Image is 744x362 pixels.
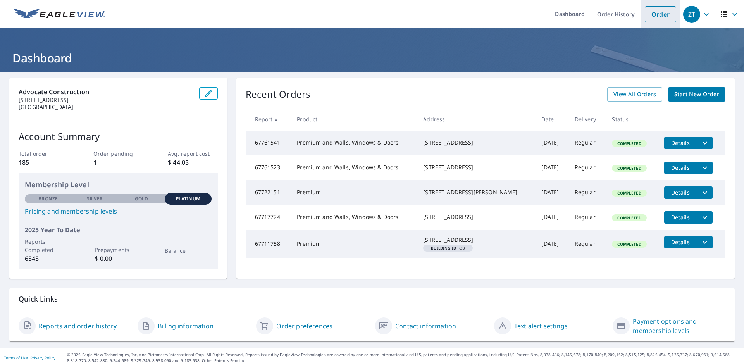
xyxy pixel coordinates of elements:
[697,186,713,199] button: filesDropdownBtn-67722151
[246,205,291,230] td: 67717724
[683,6,700,23] div: ZT
[176,195,200,202] p: Platinum
[423,139,529,147] div: [STREET_ADDRESS]
[165,247,211,255] p: Balance
[246,155,291,180] td: 67761523
[291,131,417,155] td: Premium and Walls, Windows & Doors
[291,180,417,205] td: Premium
[25,179,212,190] p: Membership Level
[38,195,58,202] p: Bronze
[417,108,535,131] th: Address
[423,164,529,171] div: [STREET_ADDRESS]
[568,131,606,155] td: Regular
[87,195,103,202] p: Silver
[697,236,713,248] button: filesDropdownBtn-67711758
[613,215,646,221] span: Completed
[19,87,193,97] p: Advocate Construction
[423,236,529,244] div: [STREET_ADDRESS]
[4,355,55,360] p: |
[246,230,291,258] td: 67711758
[291,108,417,131] th: Product
[276,321,332,331] a: Order preferences
[39,321,117,331] a: Reports and order history
[291,205,417,230] td: Premium and Walls, Windows & Doors
[19,294,725,304] p: Quick Links
[664,211,697,224] button: detailsBtn-67717724
[246,180,291,205] td: 67722151
[4,355,28,360] a: Terms of Use
[291,230,417,258] td: Premium
[633,317,725,335] a: Payment options and membership levels
[246,108,291,131] th: Report #
[19,97,193,103] p: [STREET_ADDRESS]
[135,195,148,202] p: Gold
[613,141,646,146] span: Completed
[568,155,606,180] td: Regular
[535,108,568,131] th: Date
[669,238,692,246] span: Details
[93,158,143,167] p: 1
[668,87,725,102] a: Start New Order
[93,150,143,158] p: Order pending
[645,6,676,22] a: Order
[535,131,568,155] td: [DATE]
[423,188,529,196] div: [STREET_ADDRESS][PERSON_NAME]
[30,355,55,360] a: Privacy Policy
[664,137,697,149] button: detailsBtn-67761541
[607,87,662,102] a: View All Orders
[291,155,417,180] td: Premium and Walls, Windows & Doors
[669,139,692,147] span: Details
[95,254,141,263] p: $ 0.00
[158,321,214,331] a: Billing information
[568,180,606,205] td: Regular
[535,155,568,180] td: [DATE]
[613,241,646,247] span: Completed
[25,238,71,254] p: Reports Completed
[168,150,217,158] p: Avg. report cost
[25,254,71,263] p: 6545
[613,90,656,99] span: View All Orders
[568,230,606,258] td: Regular
[669,214,692,221] span: Details
[19,150,68,158] p: Total order
[431,246,456,250] em: Building ID
[697,211,713,224] button: filesDropdownBtn-67717724
[664,186,697,199] button: detailsBtn-67722151
[423,213,529,221] div: [STREET_ADDRESS]
[697,162,713,174] button: filesDropdownBtn-67761523
[9,50,735,66] h1: Dashboard
[395,321,456,331] a: Contact information
[535,205,568,230] td: [DATE]
[426,246,470,250] span: OB
[95,246,141,254] p: Prepayments
[613,190,646,196] span: Completed
[25,207,212,216] a: Pricing and membership levels
[14,9,105,20] img: EV Logo
[664,236,697,248] button: detailsBtn-67711758
[674,90,719,99] span: Start New Order
[246,131,291,155] td: 67761541
[514,321,568,331] a: Text alert settings
[535,180,568,205] td: [DATE]
[697,137,713,149] button: filesDropdownBtn-67761541
[19,103,193,110] p: [GEOGRAPHIC_DATA]
[669,189,692,196] span: Details
[568,108,606,131] th: Delivery
[19,129,218,143] p: Account Summary
[535,230,568,258] td: [DATE]
[613,165,646,171] span: Completed
[168,158,217,167] p: $ 44.05
[246,87,311,102] p: Recent Orders
[25,225,212,234] p: 2025 Year To Date
[568,205,606,230] td: Regular
[664,162,697,174] button: detailsBtn-67761523
[606,108,658,131] th: Status
[669,164,692,171] span: Details
[19,158,68,167] p: 185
